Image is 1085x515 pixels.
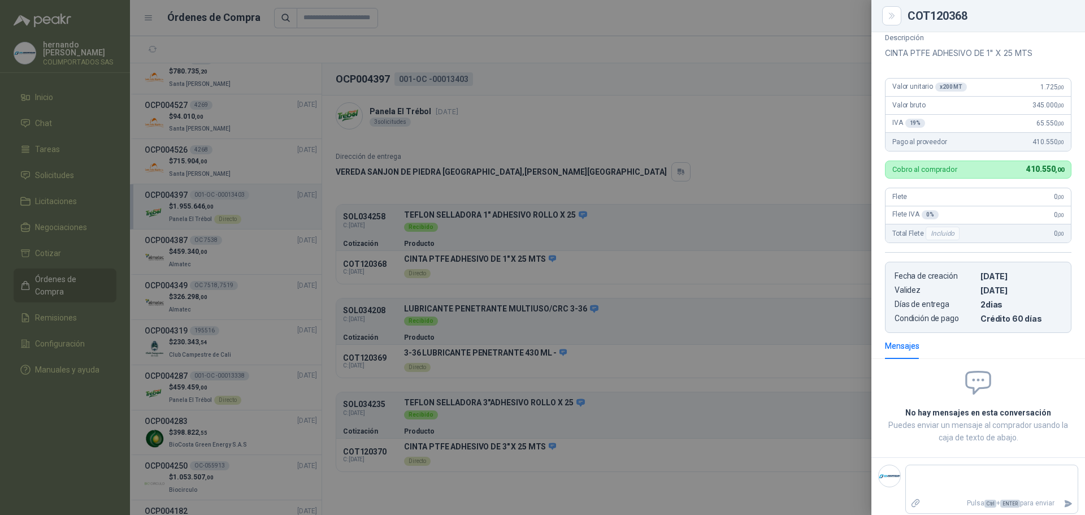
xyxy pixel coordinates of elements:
[906,494,925,513] label: Adjuntar archivos
[892,119,925,128] span: IVA
[1057,231,1064,237] span: ,00
[1054,193,1064,201] span: 0
[1054,230,1064,237] span: 0
[892,83,967,92] span: Valor unitario
[980,285,1062,295] p: [DATE]
[895,271,976,281] p: Fecha de creación
[1054,211,1064,219] span: 0
[892,138,947,146] span: Pago al proveedor
[892,101,925,109] span: Valor bruto
[1032,138,1064,146] span: 410.550
[1057,212,1064,218] span: ,00
[1036,119,1064,127] span: 65.550
[984,500,996,508] span: Ctrl
[1057,139,1064,145] span: ,00
[895,300,976,309] p: Días de entrega
[895,314,976,323] p: Condición de pago
[892,166,957,173] p: Cobro al comprador
[1026,165,1064,174] span: 410.550
[1057,120,1064,127] span: ,00
[885,46,1071,60] p: CINTA PTFE ADHESIVO DE 1" X 25 MTS
[885,33,1071,42] p: Descripción
[1057,102,1064,109] span: ,00
[1057,84,1064,90] span: ,00
[980,314,1062,323] p: Crédito 60 días
[922,210,939,219] div: 0 %
[885,406,1071,419] h2: No hay mensajes en esta conversación
[885,419,1071,444] p: Puedes enviar un mensaje al comprador usando la caja de texto de abajo.
[926,227,960,240] div: Incluido
[879,465,900,487] img: Company Logo
[980,300,1062,309] p: 2 dias
[885,9,899,23] button: Close
[1057,194,1064,200] span: ,00
[1040,83,1064,91] span: 1.725
[1059,494,1078,513] button: Enviar
[892,227,962,240] span: Total Flete
[885,340,919,352] div: Mensajes
[925,494,1060,513] p: Pulsa + para enviar
[908,10,1071,21] div: COT120368
[1032,101,1064,109] span: 345.000
[935,83,967,92] div: x 200 MT
[980,271,1062,281] p: [DATE]
[892,210,939,219] span: Flete IVA
[895,285,976,295] p: Validez
[1055,166,1064,174] span: ,00
[1000,500,1020,508] span: ENTER
[892,193,907,201] span: Flete
[905,119,926,128] div: 19 %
